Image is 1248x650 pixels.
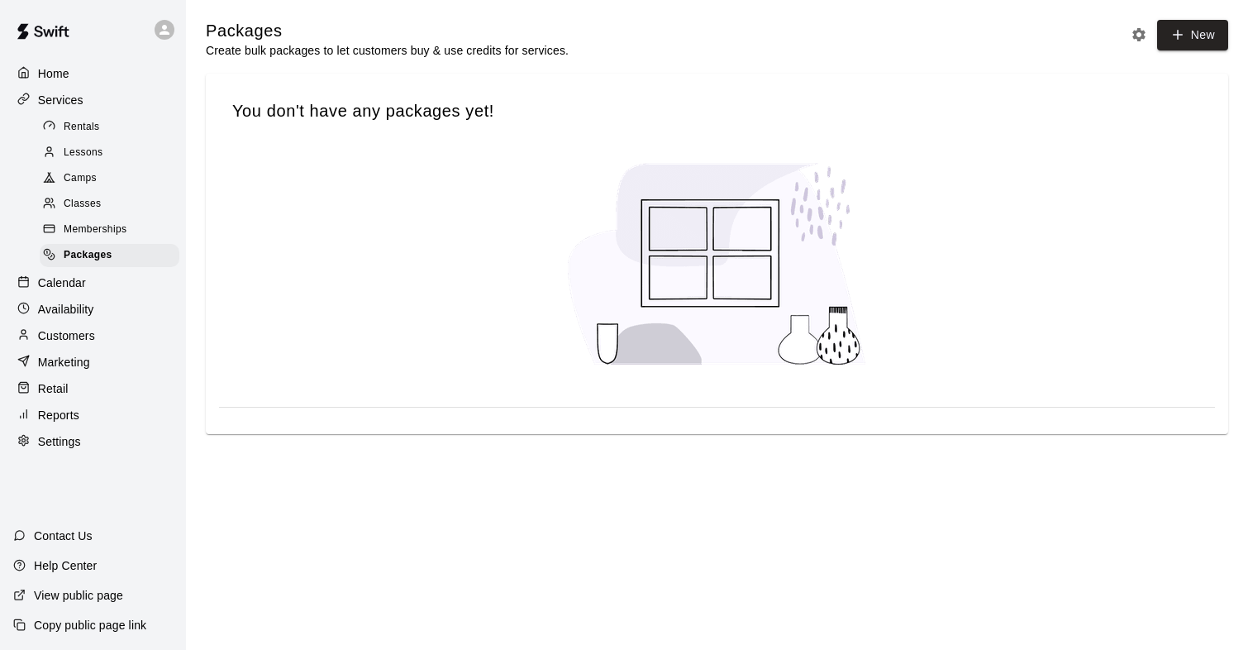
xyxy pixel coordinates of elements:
[38,65,69,82] p: Home
[40,141,179,165] div: Lessons
[34,557,97,574] p: Help Center
[64,196,101,213] span: Classes
[38,301,94,318] p: Availability
[34,617,146,633] p: Copy public page link
[13,403,173,428] a: Reports
[38,275,86,291] p: Calendar
[206,20,569,42] h5: Packages
[64,119,100,136] span: Rentals
[13,323,173,348] a: Customers
[64,247,112,264] span: Packages
[40,218,179,241] div: Memberships
[40,192,186,217] a: Classes
[40,114,186,140] a: Rentals
[552,148,883,380] img: No package created
[40,116,179,139] div: Rentals
[38,433,81,450] p: Settings
[40,140,186,165] a: Lessons
[40,167,179,190] div: Camps
[40,166,186,192] a: Camps
[34,528,93,544] p: Contact Us
[13,297,173,322] a: Availability
[64,222,126,238] span: Memberships
[13,61,173,86] a: Home
[34,587,123,604] p: View public page
[38,92,83,108] p: Services
[38,327,95,344] p: Customers
[206,42,569,59] p: Create bulk packages to let customers buy & use credits for services.
[13,88,173,112] a: Services
[1127,22,1151,47] button: Packages settings
[38,380,69,397] p: Retail
[1157,20,1228,50] a: New
[232,100,1202,122] span: You don't have any packages yet!
[40,243,186,269] a: Packages
[13,376,173,401] a: Retail
[38,407,79,423] p: Reports
[64,170,97,187] span: Camps
[38,354,90,370] p: Marketing
[13,350,173,375] a: Marketing
[64,145,103,161] span: Lessons
[40,217,186,243] a: Memberships
[40,244,179,267] div: Packages
[13,270,173,295] a: Calendar
[13,429,173,454] a: Settings
[40,193,179,216] div: Classes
